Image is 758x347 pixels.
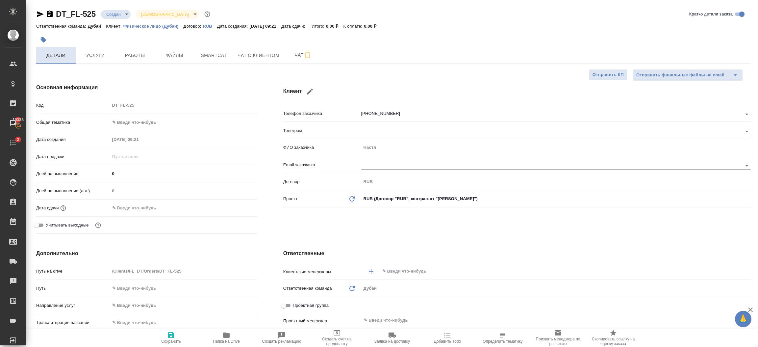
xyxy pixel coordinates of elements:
[293,302,329,309] span: Проектная группа
[110,266,257,276] input: Пустое поле
[633,69,728,81] button: Отправить финальные файлы на email
[343,24,364,29] p: К оплате:
[249,24,281,29] p: [DATE] 09:21
[742,110,751,119] button: Open
[36,205,59,211] p: Дата сдачи
[304,51,312,59] svg: Подписаться
[365,329,420,347] button: Заявка на доставку
[199,329,254,347] button: Папка на Drive
[36,250,257,257] h4: Дополнительно
[139,12,191,17] button: [DEMOGRAPHIC_DATA]
[742,127,751,136] button: Open
[59,204,67,212] button: Если добавить услуги и заполнить их объемом, то дата рассчитается автоматически
[309,329,365,347] button: Создать счет на предоплату
[123,24,184,29] p: Физическое лицо (Дубаи)
[110,203,167,213] input: ✎ Введи что-нибудь
[283,318,361,324] p: Проектный менеджер
[161,339,181,344] span: Сохранить
[2,115,25,131] a: 10328
[36,102,110,109] p: Код
[110,283,257,293] input: ✎ Введи что-нибудь
[36,171,110,177] p: Дней на выполнение
[363,263,379,279] button: Добавить менеджера
[238,51,279,60] span: Чат с клиентом
[36,268,110,275] p: Путь на drive
[361,177,751,186] input: Пустое поле
[119,51,151,60] span: Работы
[36,10,44,18] button: Скопировать ссылку для ЯМессенджера
[110,169,257,178] input: ✎ Введи что-нибудь
[36,84,257,92] h4: Основная информация
[46,10,54,18] button: Скопировать ссылку
[46,222,89,228] span: Учитывать выходные
[203,23,217,29] a: RUB
[203,24,217,29] p: RUB
[9,117,28,123] span: 10328
[363,316,727,324] input: ✎ Введи что-нибудь
[198,51,230,60] span: Smartcat
[110,117,257,128] div: ✎ Введи что-нибудь
[283,178,361,185] p: Договор
[283,269,361,275] p: Клиентские менеджеры
[110,152,167,161] input: Пустое поле
[738,312,749,326] span: 🙏
[420,329,475,347] button: Добавить Todo
[530,329,586,347] button: Призвать менеджера по развитию
[326,24,343,29] p: 0,00 ₽
[735,311,751,327] button: 🙏
[586,329,641,347] button: Скопировать ссылку на оценку заказа
[374,339,410,344] span: Заявка на доставку
[213,339,240,344] span: Папка на Drive
[262,339,301,344] span: Создать рекламацию
[283,127,361,134] p: Телеграм
[742,161,751,170] button: Open
[313,337,361,346] span: Создать счет на предоплату
[110,135,167,144] input: Пустое поле
[283,250,751,257] h4: Ответственные
[123,23,184,29] a: Физическое лицо (Дубаи)
[283,110,361,117] p: Телефон заказчика
[361,283,751,294] div: Дубай
[110,100,257,110] input: Пустое поле
[361,143,751,152] input: Пустое поле
[110,300,257,311] div: ✎ Введи что-нибудь
[689,11,733,17] span: Кратко детали заказа
[110,186,257,196] input: Пустое поле
[283,84,751,99] h4: Клиент
[136,10,199,19] div: Создан
[283,285,332,292] p: Ответственная команда
[36,188,110,194] p: Дней на выполнение (авт.)
[283,162,361,168] p: Email заказчика
[143,329,199,347] button: Сохранить
[203,10,212,18] button: Доп статусы указывают на важность/срочность заказа
[747,271,748,272] button: Open
[159,51,190,60] span: Файлы
[287,51,319,59] span: Чат
[589,69,627,81] button: Отправить КП
[636,71,724,79] span: Отправить финальные файлы на email
[112,302,249,309] div: ✎ Введи что-нибудь
[36,24,88,29] p: Ответственная команда:
[56,10,96,18] a: DT_FL-525
[633,69,743,81] div: split button
[110,318,257,327] input: ✎ Введи что-нибудь
[36,302,110,309] p: Направление услуг
[104,12,123,17] button: Создан
[217,24,249,29] p: Дата создания:
[36,119,110,126] p: Общая тематика
[534,337,582,346] span: Призвать менеджера по развитию
[590,337,637,346] span: Скопировать ссылку на оценку заказа
[312,24,326,29] p: Итого:
[36,285,110,292] p: Путь
[94,221,102,229] button: Выбери, если сб и вс нужно считать рабочими днями для выполнения заказа.
[2,135,25,151] a: 2
[184,24,203,29] p: Договор:
[254,329,309,347] button: Создать рекламацию
[101,10,131,19] div: Создан
[475,329,530,347] button: Определить тематику
[364,24,381,29] p: 0,00 ₽
[36,33,51,47] button: Добавить тэг
[36,319,110,326] p: Транслитерация названий
[593,71,624,79] span: Отправить КП
[36,136,110,143] p: Дата создания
